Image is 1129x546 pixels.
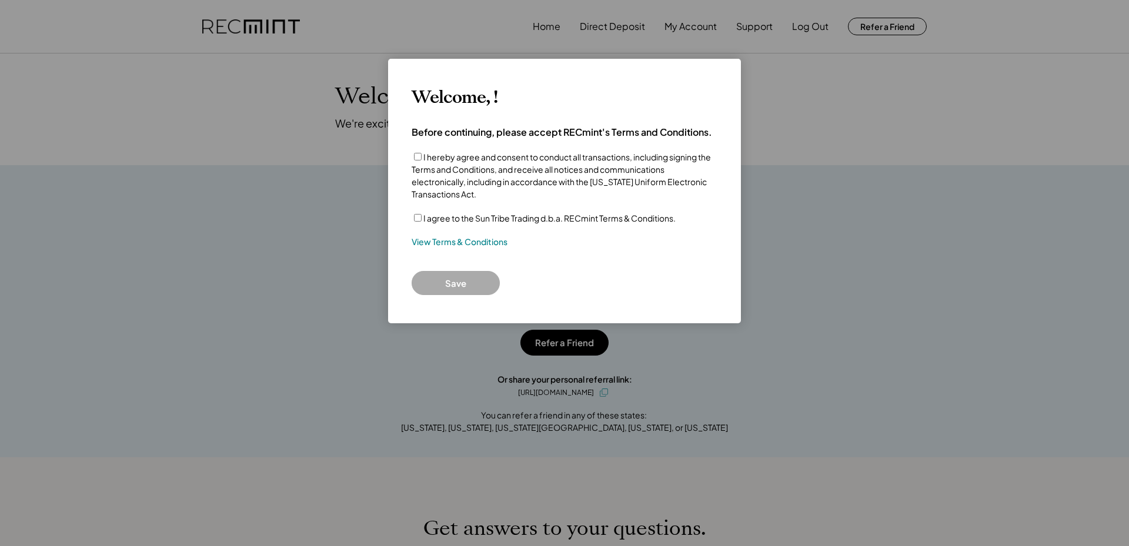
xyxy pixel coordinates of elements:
label: I agree to the Sun Tribe Trading d.b.a. RECmint Terms & Conditions. [423,213,676,223]
label: I hereby agree and consent to conduct all transactions, including signing the Terms and Condition... [412,152,711,199]
h4: Before continuing, please accept RECmint's Terms and Conditions. [412,126,712,139]
button: Save [412,271,500,295]
h3: Welcome, ! [412,87,497,108]
a: View Terms & Conditions [412,236,507,248]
